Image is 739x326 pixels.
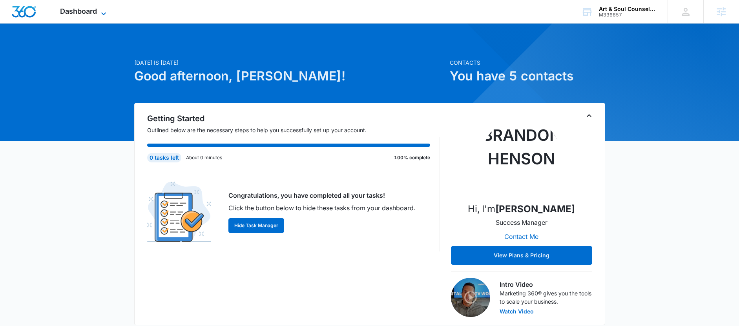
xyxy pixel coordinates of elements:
p: Outlined below are the necessary steps to help you successfully set up your account. [147,126,440,134]
h3: Intro Video [500,280,592,289]
span: Dashboard [60,7,97,15]
button: View Plans & Pricing [451,246,592,265]
div: Domain: [DOMAIN_NAME] [20,20,86,27]
button: Watch Video [500,309,534,314]
p: Hi, I'm [468,202,575,216]
img: logo_orange.svg [13,13,19,19]
p: 100% complete [394,154,430,161]
div: 0 tasks left [147,153,181,162]
h2: Getting Started [147,113,440,124]
div: v 4.0.25 [22,13,38,19]
img: tab_domain_overview_orange.svg [21,46,27,52]
div: Domain Overview [30,46,70,51]
div: account id [599,12,656,18]
h1: You have 5 contacts [450,67,605,86]
button: Hide Task Manager [228,218,284,233]
button: Contact Me [496,227,546,246]
img: Intro Video [451,278,490,317]
button: Toggle Collapse [584,111,594,120]
div: account name [599,6,656,12]
p: Congratulations, you have completed all your tasks! [228,191,415,200]
p: Contacts [450,58,605,67]
h1: Good afternoon, [PERSON_NAME]! [134,67,445,86]
p: Click the button below to hide these tasks from your dashboard. [228,203,415,213]
img: Brandon Henson [482,117,561,196]
img: website_grey.svg [13,20,19,27]
strong: [PERSON_NAME] [495,203,575,215]
p: [DATE] is [DATE] [134,58,445,67]
p: Success Manager [496,218,547,227]
p: About 0 minutes [186,154,222,161]
div: Keywords by Traffic [87,46,132,51]
p: Marketing 360® gives you the tools to scale your business. [500,289,592,306]
img: tab_keywords_by_traffic_grey.svg [78,46,84,52]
